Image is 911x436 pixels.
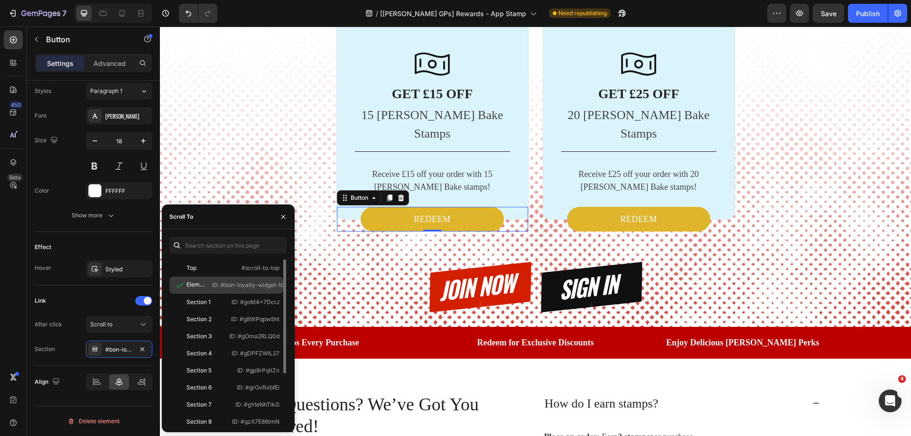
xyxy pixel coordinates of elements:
[186,366,212,375] div: Section 5
[35,414,152,429] button: Delete element
[237,366,279,375] p: ID: #gp9rPqitZn
[92,367,360,410] p: Got Questions? We’ve Got You Covered!
[401,56,557,78] h3: GET £25 OFF
[72,211,116,220] div: Show more
[105,265,150,274] div: Styled
[879,390,902,412] iframe: Intercom live chat
[186,400,212,409] div: Section 7
[186,298,211,306] div: Section 1
[35,111,46,120] div: Font
[201,180,344,205] a: REDEEM
[458,406,490,415] strong: 2 stamps
[558,9,607,18] span: Need republishing
[86,83,152,100] button: Paragraph 1
[196,141,349,167] p: Receive £15 off your order with 15 [PERSON_NAME] Bake stamps!
[9,101,23,109] div: 450
[186,417,212,426] div: Section 8
[232,298,279,306] p: ID: #goM4x7DcrJ
[376,9,378,19] span: /
[90,87,122,95] span: Paragraph 1
[254,185,291,200] p: REDEEM
[195,56,350,78] h3: GET £15 OFF
[231,315,279,324] p: ID: #g8WPqpw5ht
[47,58,74,68] p: Settings
[186,315,212,324] div: Section 2
[35,134,60,147] div: Size
[92,310,270,323] p: Earn Stamps Every Purchase
[384,404,659,417] p: : Earn per purchase
[160,27,911,436] iframe: To enrich screen reader interactions, please activate Accessibility in Grammarly extension settings
[35,345,55,353] div: Section
[105,187,150,195] div: FFFFFF
[402,141,556,167] p: Receive £25 off your order with 20 [PERSON_NAME] Bake stamps!
[35,87,51,95] div: Styles
[212,281,296,289] p: ID: #bon-loyalty-widget-toggle
[380,9,526,19] span: [[PERSON_NAME] GPs] Rewards - App Stamp
[384,406,437,415] strong: Place an order
[407,180,550,205] button: <p>REDEEM</p>
[460,185,497,200] p: REDEEM
[189,167,210,176] div: Button
[169,213,193,221] div: Scroll To
[237,383,279,392] p: ID: #grOvRxbfEi
[378,232,485,288] img: gempages_491608100986422394-f716b924-c9bb-468d-aff2-f3ded52bfdda.png
[232,349,279,358] p: ID: #gDPFZWIL27
[385,368,499,386] p: How do I earn stamps?
[93,58,126,68] p: Advanced
[232,417,279,426] p: ID: #gzX7E88tmN
[4,4,71,23] button: 7
[287,310,465,323] p: Redeem for Exclusive Discounts
[821,9,837,18] span: Save
[35,207,152,224] button: Show more
[62,8,66,19] p: 7
[7,174,23,181] div: Beta
[86,316,152,333] button: Scroll to
[235,400,279,409] p: ID: #gYIeNhTikG
[229,332,279,341] p: ID: #gOma2RLQ0d
[186,280,206,289] div: Element
[169,237,287,254] input: Search section on this page
[67,416,120,427] div: Delete element
[242,264,279,272] p: #scroll-to-top
[856,9,880,19] div: Publish
[813,4,844,23] button: Save
[186,349,212,358] div: Section 4
[482,310,660,323] p: Enjoy Delicious [PERSON_NAME] Perks
[402,79,556,116] p: 20 [PERSON_NAME] Bake Stamps
[186,383,212,392] div: Section 6
[46,34,127,45] p: Button
[196,79,349,116] p: 15 [PERSON_NAME] Bake Stamps
[179,4,217,23] div: Undo/Redo
[35,264,51,272] div: Hover
[266,232,373,288] img: gempages_491608100986422394-adafa479-90ec-4576-a672-114801fb8b68.png
[35,297,46,305] div: Link
[105,345,133,354] div: #bon-loyalty-widget-toggle
[105,112,150,121] div: [PERSON_NAME]
[186,332,212,341] div: Section 3
[35,186,49,195] div: Color
[35,376,62,389] div: Align
[90,321,112,328] span: Scroll to
[35,320,62,329] div: After click
[35,243,51,251] div: Effect
[186,264,196,272] div: Top
[898,375,906,383] span: 4
[848,4,888,23] button: Publish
